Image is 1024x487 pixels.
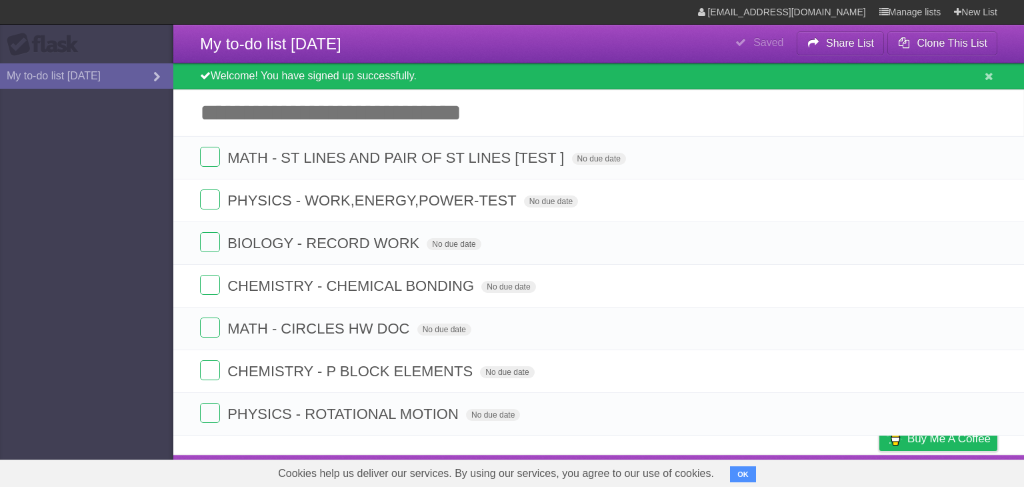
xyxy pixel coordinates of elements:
a: Privacy [862,458,897,484]
span: PHYSICS - ROTATIONAL MOTION [227,406,462,422]
div: Flask [7,33,87,57]
span: No due date [466,409,520,421]
button: Clone This List [887,31,997,55]
a: Buy me a coffee [879,426,997,451]
span: MATH - CIRCLES HW DOC [227,320,413,337]
button: OK [730,466,756,482]
label: Done [200,275,220,295]
label: Done [200,232,220,252]
span: CHEMISTRY - CHEMICAL BONDING [227,278,477,294]
a: Developers [746,458,800,484]
span: Buy me a coffee [907,427,991,450]
span: No due date [481,281,535,293]
button: Share List [797,31,885,55]
span: No due date [480,366,534,378]
span: Cookies help us deliver our services. By using our services, you agree to our use of cookies. [265,460,727,487]
span: CHEMISTRY - P BLOCK ELEMENTS [227,363,476,380]
b: Clone This List [917,37,987,49]
img: Buy me a coffee [886,427,904,450]
label: Done [200,403,220,423]
b: Saved [753,37,783,48]
span: No due date [417,324,471,336]
b: Share List [826,37,874,49]
span: MATH - ST LINES AND PAIR OF ST LINES [TEST ] [227,149,567,166]
span: No due date [572,153,626,165]
label: Done [200,318,220,338]
a: Terms [817,458,846,484]
label: Done [200,360,220,380]
a: About [702,458,730,484]
span: No due date [524,195,578,207]
span: BIOLOGY - RECORD WORK [227,235,423,252]
label: Done [200,147,220,167]
span: PHYSICS - WORK,ENERGY,POWER-TEST [227,192,520,209]
span: No due date [427,238,481,250]
label: Done [200,189,220,209]
a: Suggest a feature [913,458,997,484]
div: Welcome! You have signed up successfully. [173,63,1024,89]
span: My to-do list [DATE] [200,35,341,53]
